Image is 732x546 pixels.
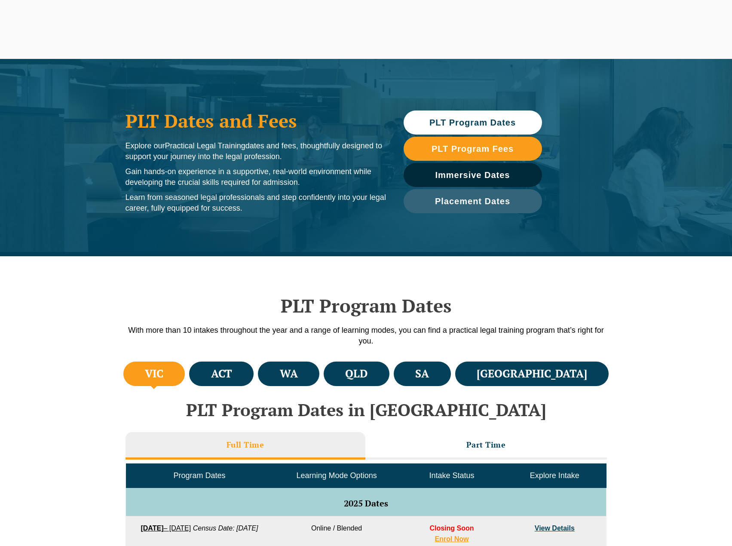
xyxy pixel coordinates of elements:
[435,171,510,179] span: Immersive Dates
[121,400,611,419] h2: PLT Program Dates in [GEOGRAPHIC_DATA]
[193,525,258,532] em: Census Date: [DATE]
[141,525,163,532] strong: [DATE]
[429,525,474,532] span: Closing Soon
[227,440,264,450] h3: Full Time
[126,141,386,162] p: Explore our dates and fees, thoughtfully designed to support your journey into the legal profession.
[429,471,474,480] span: Intake Status
[415,367,429,381] h4: SA
[429,118,516,127] span: PLT Program Dates
[404,137,542,161] a: PLT Program Fees
[477,367,587,381] h4: [GEOGRAPHIC_DATA]
[173,471,225,480] span: Program Dates
[344,497,388,509] span: 2025 Dates
[121,295,611,316] h2: PLT Program Dates
[280,367,298,381] h4: WA
[165,141,245,150] span: Practical Legal Training
[530,471,579,480] span: Explore Intake
[404,163,542,187] a: Immersive Dates
[121,325,611,347] p: With more than 10 intakes throughout the year and a range of learning modes, you can find a pract...
[141,525,191,532] a: [DATE]– [DATE]
[145,367,163,381] h4: VIC
[126,110,386,132] h1: PLT Dates and Fees
[126,166,386,188] p: Gain hands-on experience in a supportive, real-world environment while developing the crucial ski...
[435,535,469,543] a: Enrol Now
[432,144,514,153] span: PLT Program Fees
[435,197,510,206] span: Placement Dates
[345,367,368,381] h4: QLD
[297,471,377,480] span: Learning Mode Options
[211,367,232,381] h4: ACT
[404,189,542,213] a: Placement Dates
[126,192,386,214] p: Learn from seasoned legal professionals and step confidently into your legal career, fully equipp...
[466,440,506,450] h3: Part Time
[535,525,575,532] a: View Details
[404,110,542,135] a: PLT Program Dates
